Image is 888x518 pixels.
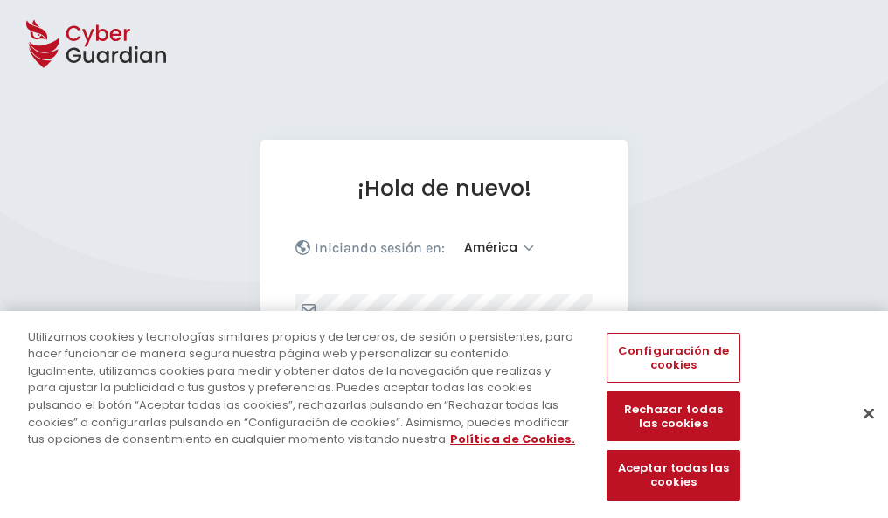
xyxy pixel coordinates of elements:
[28,328,580,448] div: Utilizamos cookies y tecnologías similares propias y de terceros, de sesión o persistentes, para ...
[607,451,739,501] button: Aceptar todas las cookies
[315,239,445,257] p: Iniciando sesión en:
[295,175,593,202] h1: ¡Hola de nuevo!
[450,431,575,447] a: Más información sobre su privacidad, se abre en una nueva pestaña
[850,394,888,432] button: Cerrar
[607,333,739,383] button: Configuración de cookies
[607,392,739,442] button: Rechazar todas las cookies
